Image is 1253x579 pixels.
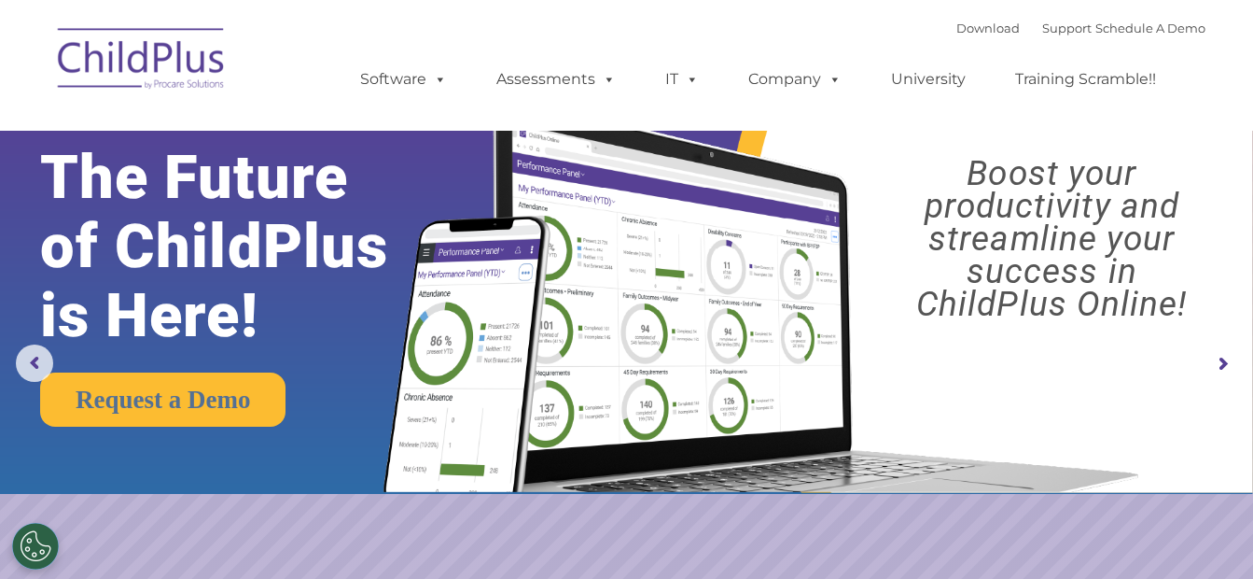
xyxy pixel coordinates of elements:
[40,143,440,350] rs-layer: The Future of ChildPlus is Here!
[259,123,316,137] span: Last name
[872,61,984,98] a: University
[49,15,235,108] img: ChildPlus by Procare Solutions
[647,61,717,98] a: IT
[478,61,634,98] a: Assessments
[341,61,466,98] a: Software
[1042,21,1092,35] a: Support
[40,373,285,427] a: Request a Demo
[12,523,59,570] button: Cookies Settings
[259,200,339,214] span: Phone number
[1095,21,1205,35] a: Schedule A Demo
[1160,489,1253,579] iframe: Chat Widget
[956,21,1205,35] font: |
[866,157,1238,320] rs-layer: Boost your productivity and streamline your success in ChildPlus Online!
[956,21,1020,35] a: Download
[996,61,1175,98] a: Training Scramble!!
[730,61,860,98] a: Company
